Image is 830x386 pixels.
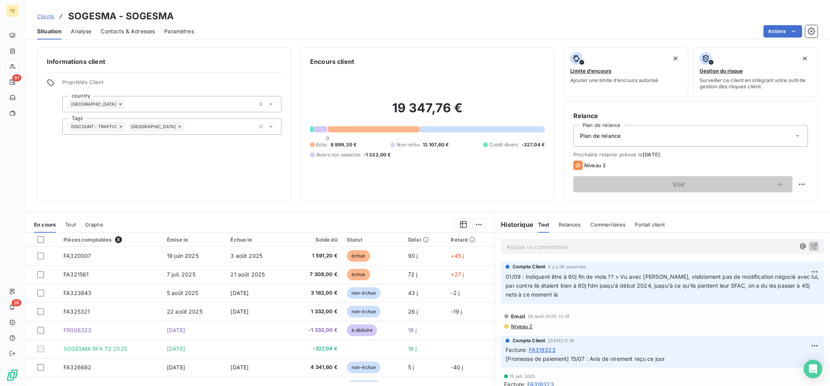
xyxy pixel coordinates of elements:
h6: Encours client [310,57,354,66]
span: DISCOUNT - TRAFFIC [71,124,117,129]
span: 15 juil. 2025 [509,374,535,379]
span: Commentaires [590,221,626,228]
span: Tout [65,221,76,228]
span: -327,04 € [293,345,338,353]
span: [DATE] [230,364,249,371]
span: -1 332,00 € [364,151,391,158]
span: FA321561 [63,271,89,278]
span: 72 j [408,271,418,278]
span: Échu [316,141,328,148]
span: Gestion du risque [700,68,743,74]
span: 3 182,00 € [293,289,338,297]
span: [DATE] [230,308,249,315]
span: SOGESMA RFA T2 2025 [63,345,127,352]
span: Non-échu [397,141,419,148]
input: Ajouter une valeur [125,101,131,108]
span: 7 juil. 2025 [167,271,195,278]
span: 16 j [408,327,417,333]
span: Clients [37,13,54,19]
span: [DATE] [167,364,185,371]
span: [Promesse de paiement] 15/07 : Avis de virement reçu ce jour [506,355,665,362]
span: Situation [37,27,62,35]
span: 26 [12,299,21,306]
h6: Historique [495,220,533,229]
span: 5 j [408,364,414,371]
span: -1 332,00 € [293,326,338,334]
span: 61 [12,74,21,81]
div: Échue le [230,237,283,243]
span: 7 308,00 € [293,271,338,278]
span: Surveiller ce client en intégrant votre outil de gestion des risques client. [700,77,811,89]
span: il y a 38 secondes [548,264,586,269]
span: -2 j [451,290,460,296]
span: 3 août 2025 [230,252,262,259]
span: Compta Client [513,263,545,270]
span: Facture : [506,346,527,354]
h2: 19 347,76 € [310,100,545,124]
h3: SOGESMA - SOGESMA [68,9,174,23]
div: Pièces comptables [63,236,158,243]
span: 16 j [408,345,417,352]
div: Statut [347,237,399,243]
a: Clients [37,12,54,20]
h6: Relance [573,111,808,120]
span: à déduire [347,324,377,336]
div: Émise le [167,237,221,243]
span: 1 332,00 € [293,308,338,316]
span: 5 août 2025 [167,290,199,296]
span: Crédit divers [489,141,518,148]
span: Paramètres [164,27,194,35]
button: Limite d’encoursAjouter une limite d’encours autorisé [564,47,688,97]
span: 4 341,60 € [293,364,338,371]
div: Open Intercom Messenger [804,360,822,378]
span: En cours [34,221,56,228]
span: FA325321 [63,308,90,315]
div: Retard [451,237,490,243]
span: Ajouter une limite d’encours autorisé [570,77,658,83]
span: 90 j [408,252,418,259]
span: -327,04 € [521,141,545,148]
span: +45 j [451,252,464,259]
span: non-échue [347,287,381,299]
button: Actions [763,25,802,38]
span: 43 j [408,290,418,296]
span: 0 [326,135,329,141]
div: Délai [408,237,441,243]
span: -40 j [451,364,463,371]
span: échue [347,250,370,262]
span: 21 août 2025 [230,271,265,278]
span: échue [347,269,370,280]
span: Avoirs non associés [316,151,360,158]
button: Gestion du risqueSurveiller ce client en intégrant votre outil de gestion des risques client. [693,47,818,97]
span: 01/09 : Indiquent être à 60j fin de mois ?? > Vu avec [PERSON_NAME], visiblement pas de modificat... [506,273,820,298]
div: TE [6,5,19,17]
span: [GEOGRAPHIC_DATA] [71,102,117,106]
span: FA320007 [63,252,91,259]
span: Contacts & Adresses [101,27,155,35]
span: [DATE] 11:18 [548,338,574,343]
span: Niveau 2 [510,323,532,329]
span: Graphe [85,221,103,228]
span: Limite d’encours [570,68,611,74]
span: Plan de relance [580,132,621,140]
span: Tout [538,221,550,228]
span: Voir [583,181,775,187]
span: FR006323 [63,327,91,333]
span: non-échue [347,362,381,373]
h6: Informations client [47,57,281,66]
span: Relances [559,221,581,228]
span: Niveau 3 [584,162,605,168]
span: Prochaine relance prévue le [573,151,808,158]
div: Solde dû [293,237,338,243]
span: -19 j [451,308,462,315]
input: Ajouter une valeur [184,123,190,130]
span: FA326682 [63,364,91,371]
span: [DATE] [167,345,185,352]
span: [GEOGRAPHIC_DATA] [131,124,176,129]
span: 29 août 2025, 12:18 [528,314,569,319]
span: +27 j [451,271,464,278]
span: [DATE] [167,327,185,333]
span: 1 591,20 € [293,252,338,260]
span: Analyse [71,27,91,35]
span: Compta Client [513,337,545,344]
